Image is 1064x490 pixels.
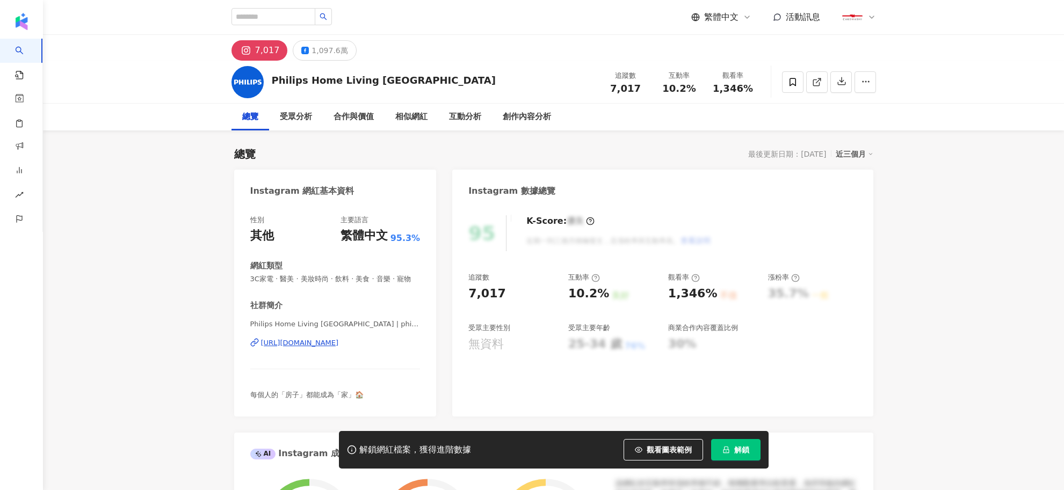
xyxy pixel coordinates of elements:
span: Philips Home Living [GEOGRAPHIC_DATA] | philipshomelivingtw [250,319,421,329]
div: 近三個月 [836,147,873,161]
div: 追蹤數 [468,273,489,282]
div: 10.2% [568,286,609,302]
span: 觀看圖表範例 [647,445,692,454]
div: 網紅類型 [250,260,283,272]
a: [URL][DOMAIN_NAME] [250,338,421,348]
div: 互動分析 [449,111,481,123]
span: 繁體中文 [704,11,739,23]
span: 7,017 [610,83,641,94]
span: 95.3% [390,232,421,244]
div: 商業合作內容覆蓋比例 [668,323,738,333]
span: lock [722,446,730,454]
div: 最後更新日期：[DATE] [748,150,826,158]
span: rise [15,184,24,208]
div: 繁體中文 [341,228,388,244]
span: 1,346% [713,83,753,94]
div: 合作與價值 [334,111,374,123]
img: 359824279_785383976458838_6227106914348312772_n.png [842,7,863,27]
div: 7,017 [255,43,280,58]
div: 觀看率 [713,70,754,81]
div: 漲粉率 [768,273,800,282]
div: 追蹤數 [605,70,646,81]
div: 觀看率 [668,273,700,282]
button: 解鎖 [711,439,761,460]
div: Philips Home Living [GEOGRAPHIC_DATA] [272,74,496,87]
div: [URL][DOMAIN_NAME] [261,338,339,348]
div: 互動率 [568,273,600,282]
div: 主要語言 [341,215,368,225]
span: 解鎖 [734,445,749,454]
div: Instagram 網紅基本資料 [250,185,354,197]
div: 受眾主要性別 [468,323,510,333]
div: 互動率 [659,70,700,81]
div: 無資料 [468,336,504,353]
span: search [320,13,327,20]
div: K-Score : [526,215,595,227]
div: 7,017 [468,286,506,302]
div: 解鎖網紅檔案，獲得進階數據 [359,444,471,456]
div: 1,097.6萬 [312,43,348,58]
div: Instagram 數據總覽 [468,185,555,197]
div: 其他 [250,228,274,244]
button: 1,097.6萬 [293,40,356,61]
div: 總覽 [234,147,256,162]
div: 相似網紅 [395,111,428,123]
div: 1,346% [668,286,718,302]
span: 每個人的「房子」都能成為「家」🏠 [250,391,364,399]
img: logo icon [13,13,30,30]
span: 3C家電 · 醫美 · 美妝時尚 · 飲料 · 美食 · 音樂 · 寵物 [250,274,421,284]
div: 性別 [250,215,264,225]
span: 10.2% [662,83,696,94]
div: 創作內容分析 [503,111,551,123]
button: 觀看圖表範例 [624,439,703,460]
div: 受眾分析 [280,111,312,123]
div: 社群簡介 [250,300,283,311]
span: 活動訊息 [786,12,820,22]
img: KOL Avatar [231,66,264,98]
div: 受眾主要年齡 [568,323,610,333]
button: 7,017 [231,40,288,61]
div: 總覽 [242,111,258,123]
a: search [15,39,37,81]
